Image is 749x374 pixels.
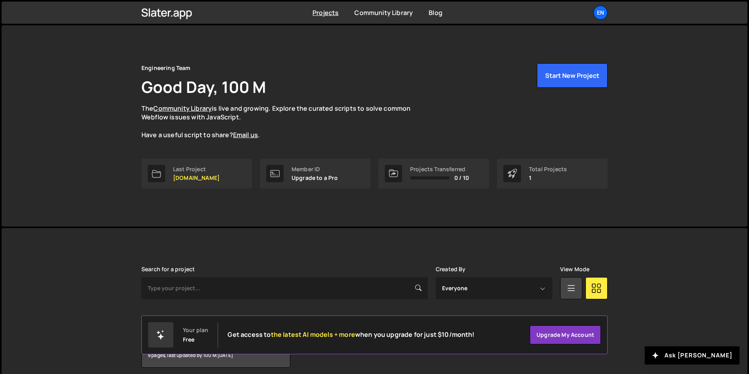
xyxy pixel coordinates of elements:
a: Community Library [153,104,212,113]
div: 9 pages, last updated by 100 M [DATE] [142,344,290,367]
label: View Mode [560,266,589,272]
div: Projects Transferred [410,166,469,172]
div: Free [183,336,195,343]
button: Start New Project [537,63,608,88]
span: the latest AI models + more [271,330,355,339]
a: Projects [312,8,339,17]
div: Total Projects [529,166,567,172]
div: Member ID [292,166,338,172]
p: The is live and growing. Explore the curated scripts to solve common Webflow issues with JavaScri... [141,104,426,140]
div: Engineering Team [141,63,191,73]
h2: Get access to when you upgrade for just $10/month! [228,331,474,338]
label: Search for a project [141,266,195,272]
div: Your plan [183,327,208,333]
a: Last Project [DOMAIN_NAME] [141,159,252,189]
span: 0 / 10 [454,175,469,181]
p: 1 [529,175,567,181]
a: Blog [429,8,442,17]
a: Community Library [354,8,413,17]
input: Type your project... [141,277,428,299]
p: [DOMAIN_NAME] [173,175,220,181]
a: Upgrade my account [530,325,601,344]
div: Last Project [173,166,220,172]
label: Created By [436,266,466,272]
h1: Good Day, 100 M [141,76,266,98]
a: Email us [233,130,258,139]
p: Upgrade to a Pro [292,175,338,181]
a: En [593,6,608,20]
button: Ask [PERSON_NAME] [645,346,740,365]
